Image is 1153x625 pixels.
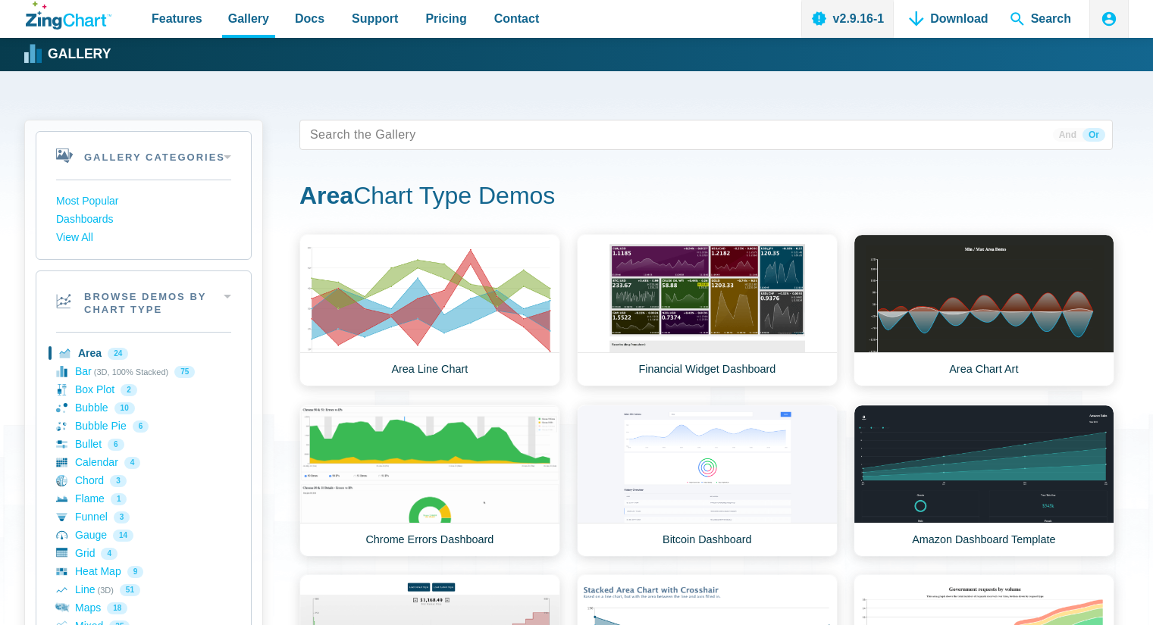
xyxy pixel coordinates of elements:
[228,8,269,29] span: Gallery
[56,229,231,247] a: View All
[1083,128,1105,142] span: Or
[352,8,398,29] span: Support
[152,8,202,29] span: Features
[48,48,111,61] strong: Gallery
[295,8,324,29] span: Docs
[299,234,560,386] a: Area Line Chart
[494,8,540,29] span: Contact
[299,405,560,557] a: Chrome Errors Dashboard
[854,405,1114,557] a: Amazon Dashboard Template
[1053,128,1083,142] span: And
[425,8,466,29] span: Pricing
[577,234,838,386] a: Financial Widget Dashboard
[299,182,353,209] strong: Area
[36,132,251,180] h2: Gallery Categories
[56,211,231,229] a: Dashboards
[577,405,838,557] a: Bitcoin Dashboard
[56,192,231,211] a: Most Popular
[854,234,1114,386] a: Area Chart Art
[36,271,251,332] h2: Browse Demos By Chart Type
[26,2,111,30] a: ZingChart Logo. Click to return to the homepage
[299,180,1113,214] h1: Chart Type Demos
[26,43,111,66] a: Gallery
